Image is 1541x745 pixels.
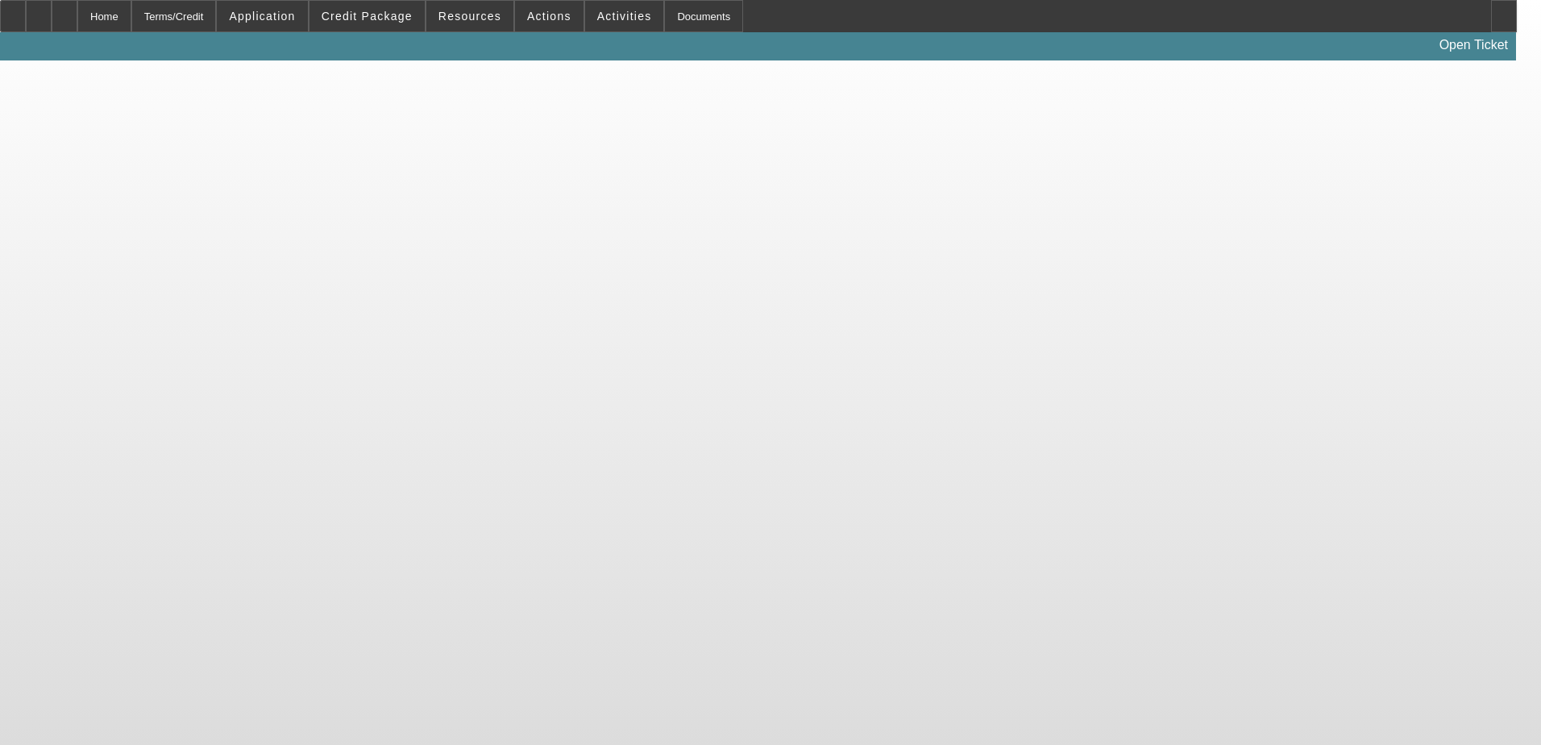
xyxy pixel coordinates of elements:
span: Credit Package [322,10,413,23]
button: Credit Package [309,1,425,31]
a: Open Ticket [1433,31,1514,59]
button: Activities [585,1,664,31]
span: Resources [438,10,501,23]
span: Activities [597,10,652,23]
span: Application [229,10,295,23]
button: Actions [515,1,584,31]
button: Resources [426,1,513,31]
button: Application [217,1,307,31]
span: Actions [527,10,571,23]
